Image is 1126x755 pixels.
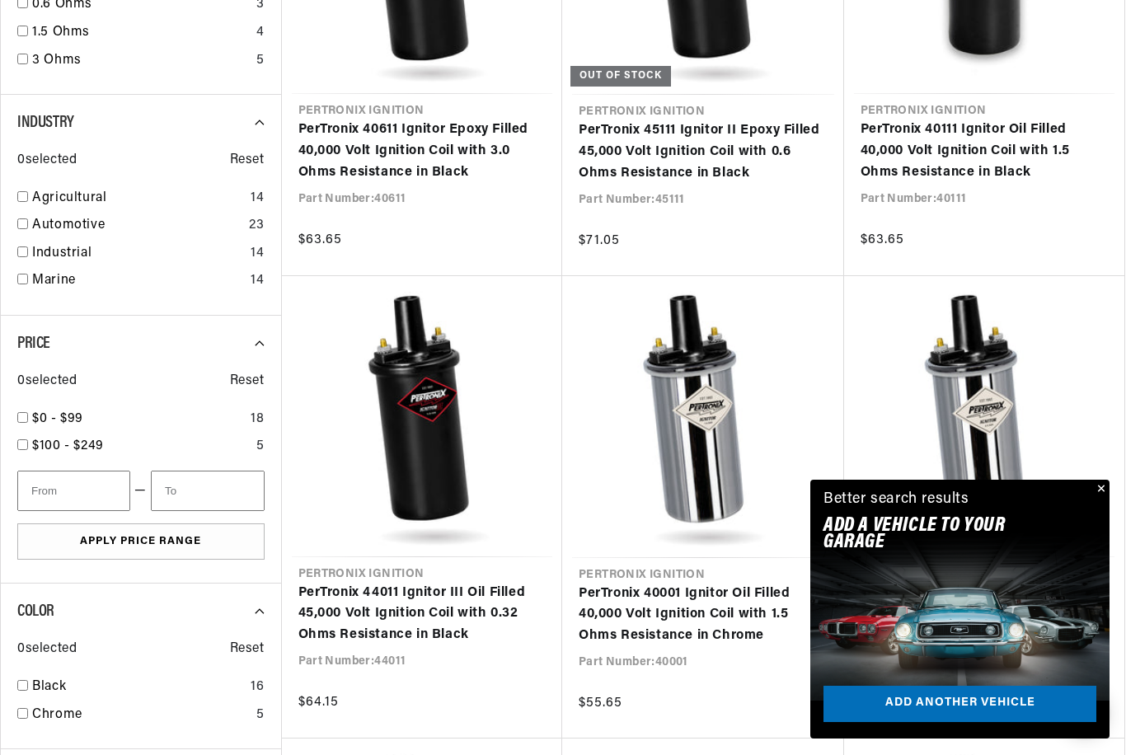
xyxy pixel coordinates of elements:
span: 0 selected [17,150,77,171]
a: Chrome [32,705,250,726]
div: 14 [251,243,264,265]
input: To [151,471,264,511]
a: Add another vehicle [823,686,1096,723]
a: Marine [32,270,244,292]
div: 5 [256,705,265,726]
h2: Add A VEHICLE to your garage [823,518,1055,551]
span: $100 - $249 [32,439,104,453]
div: 23 [249,215,264,237]
a: 3 Ohms [32,50,250,72]
span: Industry [17,115,74,131]
span: 0 selected [17,639,77,660]
div: 14 [251,270,264,292]
a: 1.5 Ohms [32,22,250,44]
div: 5 [256,436,265,457]
input: From [17,471,130,511]
a: Agricultural [32,188,244,209]
a: Industrial [32,243,244,265]
a: PerTronix 44011 Ignitor III Oil Filled 45,000 Volt Ignition Coil with 0.32 Ohms Resistance in Black [298,583,547,646]
a: Automotive [32,215,242,237]
a: PerTronix 45111 Ignitor II Epoxy Filled 45,000 Volt Ignition Coil with 0.6 Ohms Resistance in Black [579,120,828,184]
div: 4 [256,22,265,44]
a: PerTronix 40111 Ignitor Oil Filled 40,000 Volt Ignition Coil with 1.5 Ohms Resistance in Black [861,120,1109,183]
a: PerTronix 40611 Ignitor Epoxy Filled 40,000 Volt Ignition Coil with 3.0 Ohms Resistance in Black [298,120,547,183]
span: 0 selected [17,371,77,392]
span: Reset [230,150,265,171]
a: Black [32,677,244,698]
div: 14 [251,188,264,209]
span: — [134,481,147,502]
span: $0 - $99 [32,412,83,425]
span: Price [17,335,50,352]
button: Apply Price Range [17,523,265,560]
div: 16 [251,677,264,698]
a: PerTronix 40001 Ignitor Oil Filled 40,000 Volt Ignition Coil with 1.5 Ohms Resistance in Chrome [579,584,828,647]
div: 18 [251,409,264,430]
span: Reset [230,639,265,660]
div: 5 [256,50,265,72]
span: Color [17,603,54,620]
button: Close [1090,480,1110,499]
div: Better search results [823,488,969,512]
span: Reset [230,371,265,392]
